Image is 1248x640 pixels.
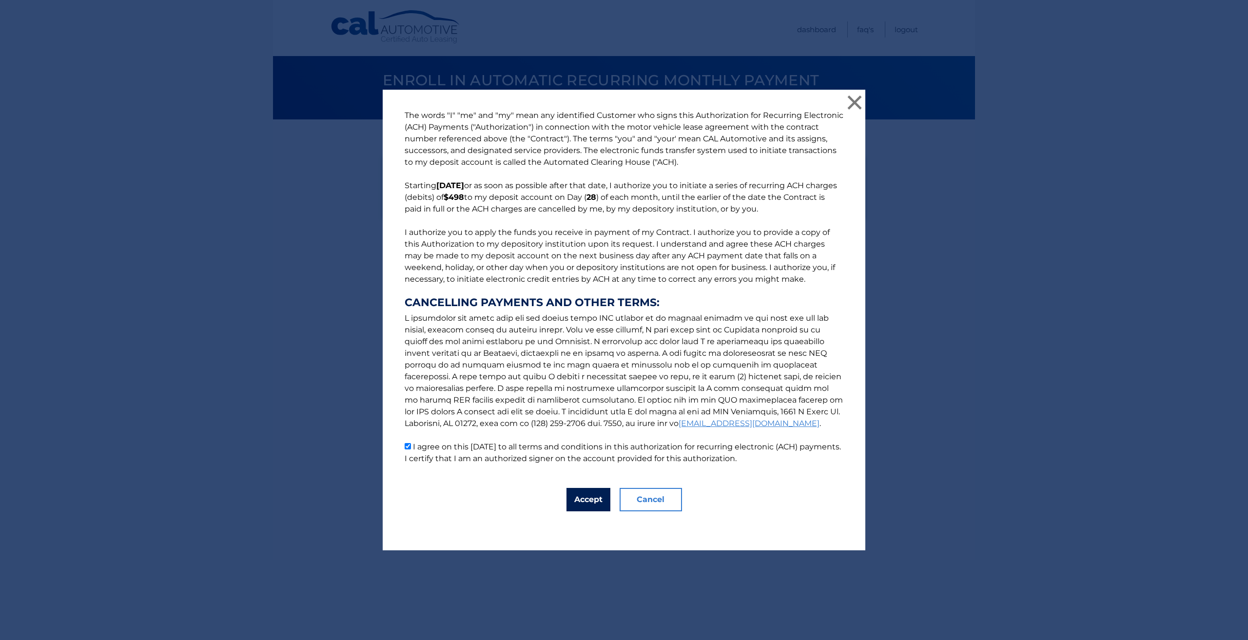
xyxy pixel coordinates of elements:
button: × [845,93,864,112]
b: 28 [586,193,596,202]
a: [EMAIL_ADDRESS][DOMAIN_NAME] [679,419,819,428]
button: Cancel [620,488,682,511]
label: I agree on this [DATE] to all terms and conditions in this authorization for recurring electronic... [405,442,841,463]
p: The words "I" "me" and "my" mean any identified Customer who signs this Authorization for Recurri... [395,110,853,465]
b: [DATE] [436,181,464,190]
button: Accept [566,488,610,511]
strong: CANCELLING PAYMENTS AND OTHER TERMS: [405,297,843,309]
b: $498 [444,193,464,202]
